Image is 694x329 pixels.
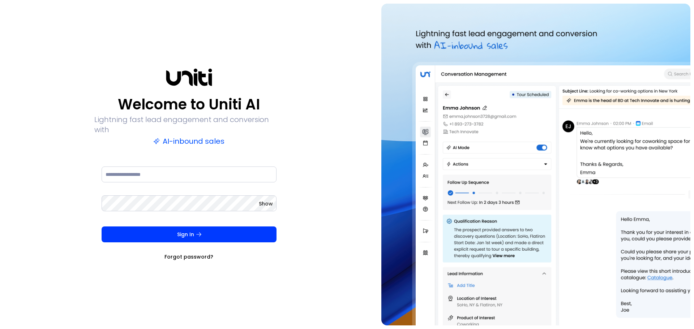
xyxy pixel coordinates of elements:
[94,114,284,135] p: Lightning fast lead engagement and conversion with
[118,96,260,113] p: Welcome to Uniti AI
[259,200,273,207] button: Show
[164,253,213,260] a: Forgot password?
[102,226,277,242] button: Sign In
[153,136,224,146] p: AI-inbound sales
[381,4,690,325] img: auth-hero.png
